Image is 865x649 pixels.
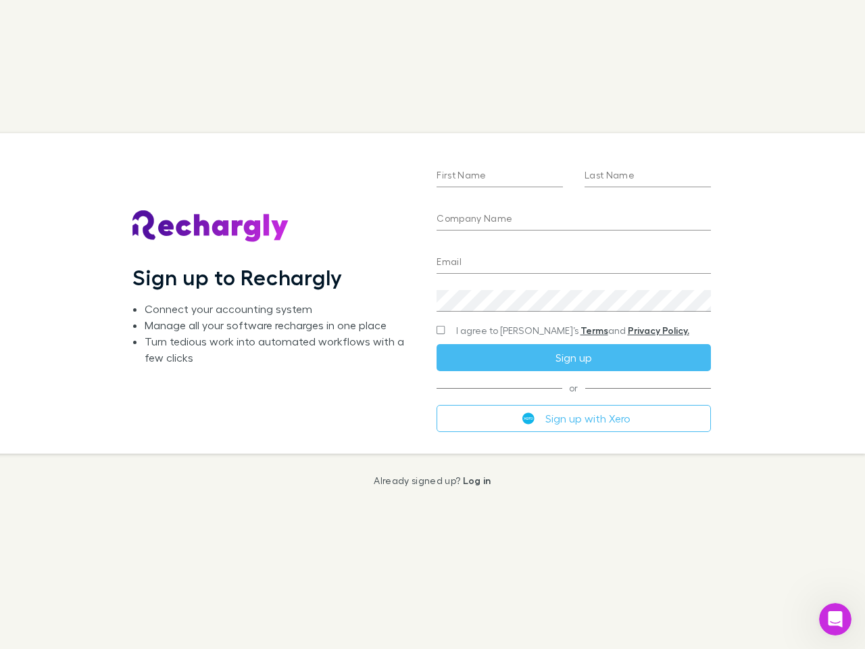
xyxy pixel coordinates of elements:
[132,210,289,243] img: Rechargly's Logo
[437,387,710,388] span: or
[628,324,689,336] a: Privacy Policy.
[145,333,415,366] li: Turn tedious work into automated workflows with a few clicks
[145,317,415,333] li: Manage all your software recharges in one place
[145,301,415,317] li: Connect your accounting system
[463,475,491,486] a: Log in
[132,264,343,290] h1: Sign up to Rechargly
[456,324,689,337] span: I agree to [PERSON_NAME]’s and
[580,324,608,336] a: Terms
[437,344,710,371] button: Sign up
[374,475,491,486] p: Already signed up?
[819,603,851,635] iframe: Intercom live chat
[522,412,535,425] img: Xero's logo
[437,405,710,432] button: Sign up with Xero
